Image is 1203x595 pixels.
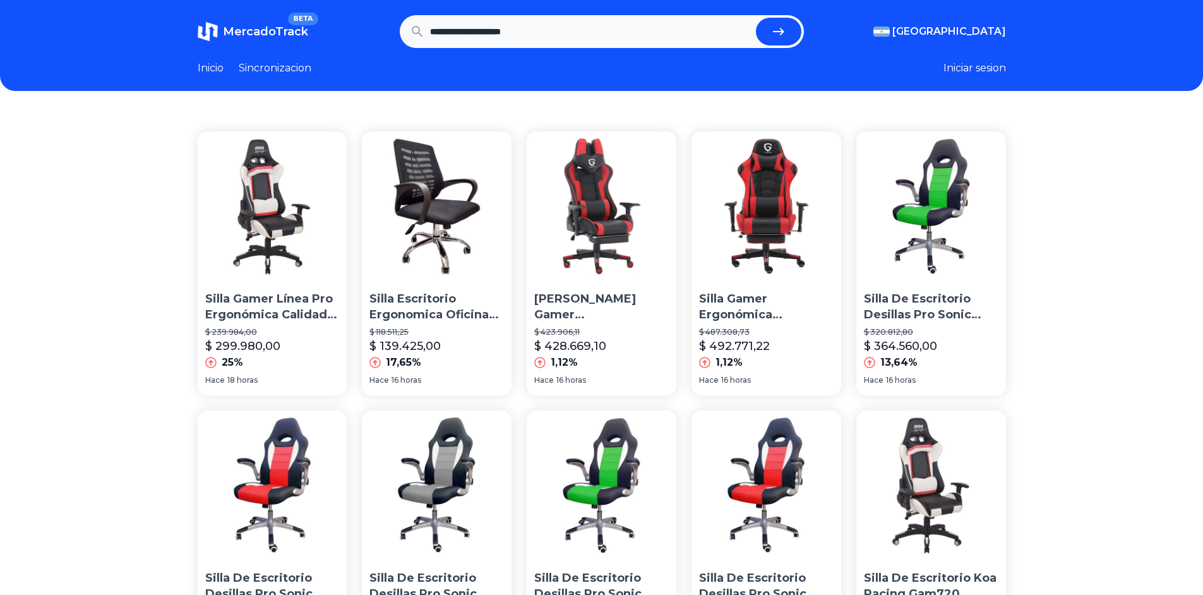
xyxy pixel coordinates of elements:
[691,131,841,395] a: Silla Gamer Ergonómica Apoyapiés Reclinable The Game HouseSilla Gamer Ergonómica Apoyapiés Reclin...
[699,291,834,323] p: Silla Gamer Ergonómica Apoyapiés Reclinable The Game House
[873,24,1006,39] button: [GEOGRAPHIC_DATA]
[362,131,512,281] img: Silla Escritorio Ergonomica Oficina Pc Sillon Gamer.
[369,375,389,385] span: Hace
[205,337,280,355] p: $ 299.980,00
[205,291,340,323] p: Silla Gamer Línea Pro Ergonómica Calidad Superior Apoyo Lumbar Cervical Reclinable 180º Apoya Bra...
[369,291,504,323] p: Silla Escritorio Ergonomica Oficina Pc Sillon Gamer.
[699,375,719,385] span: Hace
[886,375,916,385] span: 16 horas
[691,411,841,560] img: Silla De Escritorio Desillas Pro Sonic Gamer Ergonómica Negra Y Roja
[721,375,751,385] span: 16 horas
[864,327,998,337] p: $ 320.812,80
[715,355,743,370] p: 1,12%
[198,61,224,76] a: Inicio
[198,21,218,42] img: MercadoTrack
[534,337,606,355] p: $ 428.669,10
[864,337,937,355] p: $ 364.560,00
[534,327,669,337] p: $ 423.906,11
[691,131,841,281] img: Silla Gamer Ergonómica Apoyapiés Reclinable The Game House
[556,375,586,385] span: 16 horas
[362,411,512,560] img: Silla De Escritorio Desillas Pro Sonic Gamer Ergonómica Negra Y Gris
[856,131,1006,395] a: Silla De Escritorio Desillas Pro Sonic Gamer Ergonómica Negra Y VerdeSilla De Escritorio Desillas...
[198,21,308,42] a: MercadoTrackBETA
[239,61,311,76] a: Sincronizacion
[864,291,998,323] p: Silla De Escritorio Desillas Pro Sonic Gamer Ergonómica Negra Y Verde
[892,24,1006,39] span: [GEOGRAPHIC_DATA]
[943,61,1006,76] button: Iniciar sesion
[198,411,347,560] img: Silla De Escritorio Desillas Pro Sonic Gamer Ergonómica Negra Y Roja
[527,131,676,395] a: Silla Sillón Gamer Cuello Ergonómico Apoyapiés Pc Gamer Pro[PERSON_NAME] Gamer [PERSON_NAME] Ergo...
[534,375,554,385] span: Hace
[222,355,243,370] p: 25%
[386,355,421,370] p: 17,65%
[227,375,258,385] span: 18 horas
[198,131,347,281] img: Silla Gamer Línea Pro Ergonómica Calidad Superior Apoyo Lumbar Cervical Reclinable 180º Apoya Bra...
[699,337,770,355] p: $ 492.771,22
[198,131,347,395] a: Silla Gamer Línea Pro Ergonómica Calidad Superior Apoyo Lumbar Cervical Reclinable 180º Apoya Bra...
[873,27,890,37] img: Argentina
[392,375,421,385] span: 16 horas
[205,375,225,385] span: Hace
[205,327,340,337] p: $ 239.984,00
[534,291,669,323] p: [PERSON_NAME] Gamer [PERSON_NAME] Ergonómico Apoyapiés Pc Gamer Pro
[864,375,883,385] span: Hace
[223,25,308,39] span: MercadoTrack
[551,355,578,370] p: 1,12%
[856,411,1006,560] img: Silla De Escritorio Koa Racing Gam720 Gamer Ergonómica Negra, Blanca Y Roja Con Tapizado De Cuero...
[880,355,918,370] p: 13,64%
[369,327,504,337] p: $ 118.511,25
[699,327,834,337] p: $ 487.308,73
[856,131,1006,281] img: Silla De Escritorio Desillas Pro Sonic Gamer Ergonómica Negra Y Verde
[527,131,676,281] img: Silla Sillón Gamer Cuello Ergonómico Apoyapiés Pc Gamer Pro
[369,337,441,355] p: $ 139.425,00
[288,13,318,25] span: BETA
[362,131,512,395] a: Silla Escritorio Ergonomica Oficina Pc Sillon Gamer.Silla Escritorio Ergonomica Oficina Pc Sillon...
[527,411,676,560] img: Silla De Escritorio Desillas Pro Sonic Gamer Ergonómica Negra Y Verde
